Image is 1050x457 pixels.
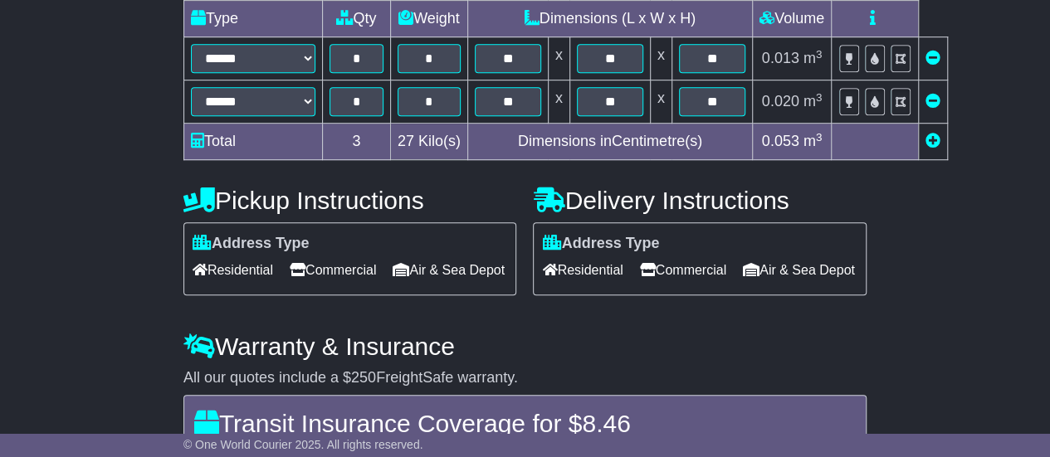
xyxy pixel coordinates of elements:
[183,1,322,37] td: Type
[816,91,823,104] sup: 3
[542,235,659,253] label: Address Type
[582,410,630,437] span: 8.46
[467,124,752,160] td: Dimensions in Centimetre(s)
[183,438,423,451] span: © One World Courier 2025. All rights reserved.
[816,131,823,143] sup: 3
[398,133,414,149] span: 27
[542,257,623,283] span: Residential
[193,257,273,283] span: Residential
[650,80,672,124] td: x
[390,124,467,160] td: Kilo(s)
[803,93,823,109] span: m
[650,37,672,80] td: x
[752,1,831,37] td: Volume
[762,133,799,149] span: 0.053
[816,48,823,61] sup: 3
[548,80,569,124] td: x
[743,257,855,283] span: Air & Sea Depot
[183,369,867,387] div: All our quotes include a $ FreightSafe warranty.
[803,133,823,149] span: m
[533,187,867,214] h4: Delivery Instructions
[183,333,867,360] h4: Warranty & Insurance
[925,93,940,109] a: Remove this item
[193,235,310,253] label: Address Type
[393,257,505,283] span: Air & Sea Depot
[183,124,322,160] td: Total
[548,37,569,80] td: x
[194,410,856,437] h4: Transit Insurance Coverage for $
[351,369,376,386] span: 250
[322,1,390,37] td: Qty
[640,257,726,283] span: Commercial
[762,50,799,66] span: 0.013
[390,1,467,37] td: Weight
[322,124,390,160] td: 3
[925,133,940,149] a: Add new item
[290,257,376,283] span: Commercial
[467,1,752,37] td: Dimensions (L x W x H)
[183,187,517,214] h4: Pickup Instructions
[803,50,823,66] span: m
[762,93,799,109] span: 0.020
[925,50,940,66] a: Remove this item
